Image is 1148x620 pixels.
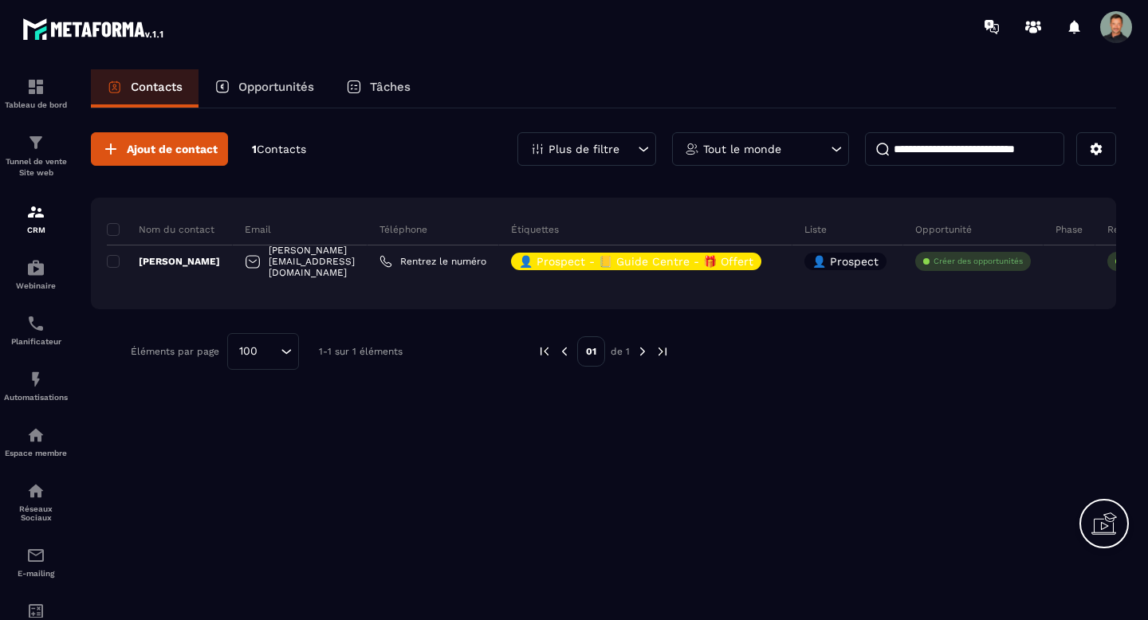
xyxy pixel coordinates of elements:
img: email [26,546,45,565]
img: formation [26,77,45,96]
p: Tunnel de vente Site web [4,156,68,179]
p: 1 [252,142,306,157]
p: Opportunité [915,223,972,236]
p: Espace membre [4,449,68,457]
p: Opportunités [238,80,314,94]
span: Ajout de contact [127,141,218,157]
img: prev [557,344,572,359]
p: Éléments par page [131,346,219,357]
p: Liste [804,223,827,236]
img: formation [26,133,45,152]
p: Tâches [370,80,411,94]
a: automationsautomationsEspace membre [4,414,68,469]
img: social-network [26,481,45,500]
p: Tout le monde [703,143,781,155]
span: Contacts [257,143,306,155]
img: automations [26,258,45,277]
img: formation [26,202,45,222]
a: Opportunités [199,69,330,108]
a: formationformationTunnel de vente Site web [4,121,68,190]
a: schedulerschedulerPlanificateur [4,302,68,358]
p: de 1 [611,345,630,358]
p: Créer des opportunités [934,256,1023,267]
img: automations [26,370,45,389]
button: Ajout de contact [91,132,228,166]
p: [PERSON_NAME] [107,255,220,268]
img: automations [26,426,45,445]
p: Plus de filtre [548,143,619,155]
p: 👤 Prospect - 📒 Guide Centre - 🎁 Offert [519,256,753,267]
a: social-networksocial-networkRéseaux Sociaux [4,469,68,534]
a: Contacts [91,69,199,108]
div: Search for option [227,333,299,370]
p: Email [245,223,271,236]
p: Étiquettes [511,223,559,236]
p: Téléphone [379,223,427,236]
p: Réseaux Sociaux [4,504,68,522]
a: formationformationTableau de bord [4,65,68,121]
p: E-mailing [4,569,68,578]
a: emailemailE-mailing [4,534,68,590]
p: 1-1 sur 1 éléments [319,346,403,357]
img: prev [537,344,552,359]
img: next [635,344,650,359]
p: Phase [1056,223,1083,236]
p: Contacts [131,80,183,94]
p: Planificateur [4,337,68,346]
p: 01 [577,336,605,367]
a: automationsautomationsAutomatisations [4,358,68,414]
p: Automatisations [4,393,68,402]
a: formationformationCRM [4,190,68,246]
p: Nom du contact [107,223,214,236]
input: Search for option [263,343,277,360]
p: Tableau de bord [4,100,68,109]
img: scheduler [26,314,45,333]
img: logo [22,14,166,43]
p: 👤 Prospect [812,256,879,267]
p: CRM [4,226,68,234]
p: Webinaire [4,281,68,290]
span: 100 [234,343,263,360]
a: automationsautomationsWebinaire [4,246,68,302]
a: Tâches [330,69,427,108]
img: next [655,344,670,359]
